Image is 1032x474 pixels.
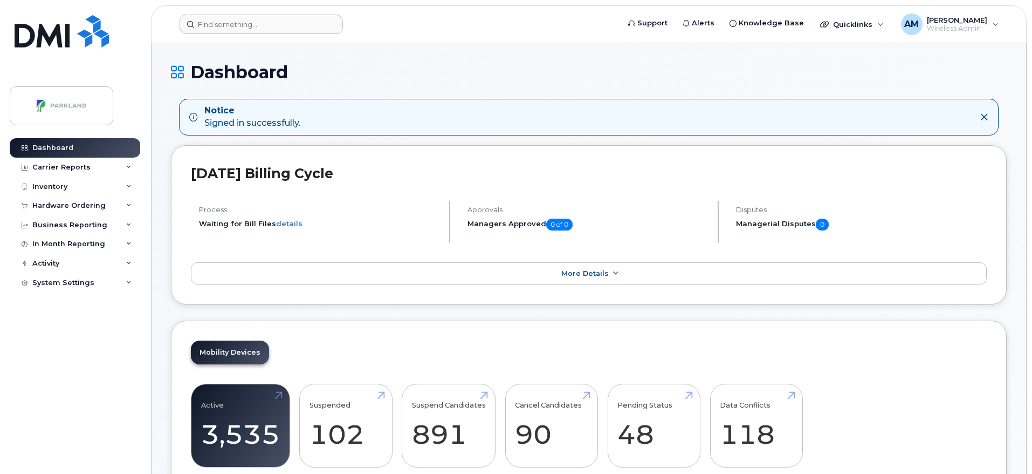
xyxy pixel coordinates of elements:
[201,390,280,462] a: Active 3,535
[309,390,382,462] a: Suspended 102
[736,219,987,231] h5: Managerial Disputes
[171,63,1007,82] h1: Dashboard
[191,165,987,181] h2: [DATE] Billing Cycle
[467,206,708,214] h4: Approvals
[467,219,708,231] h5: Managers Approved
[546,219,573,231] span: 0 of 0
[204,105,300,130] div: Signed in successfully.
[515,390,588,462] a: Cancel Candidates 90
[199,206,440,214] h4: Process
[276,219,302,228] a: details
[204,105,300,117] strong: Notice
[191,341,269,364] a: Mobility Devices
[816,219,829,231] span: 0
[561,269,609,277] span: More Details
[412,390,486,462] a: Suspend Candidates 891
[199,219,440,229] li: Waiting for Bill Files
[617,390,690,462] a: Pending Status 48
[736,206,987,214] h4: Disputes
[720,390,793,462] a: Data Conflicts 118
